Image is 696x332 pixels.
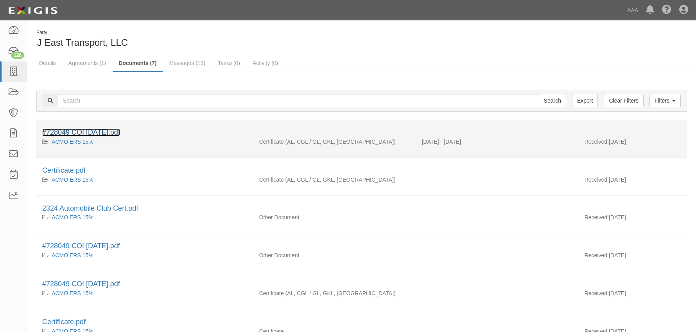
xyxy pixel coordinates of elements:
[42,280,120,288] a: #728049 COI [DATE].pdf
[6,4,60,18] img: logo-5460c22ac91f19d4615b14bd174203de0afe785f0fc80cf4dbbc73dc1793850b.png
[163,55,212,71] a: Messages (13)
[42,289,248,297] div: ACMO ERS 15%
[42,251,248,259] div: ACMO ERS 15%
[579,289,687,301] div: [DATE]
[42,213,248,221] div: ACMO ERS 15%
[42,204,681,214] div: 2324 Automobile Club Cert.pdf
[42,138,248,146] div: ACMO ERS 15%
[579,176,687,188] div: [DATE]
[662,5,671,15] i: Help Center - Complianz
[42,128,120,136] a: #728049 COI [DATE].pdf
[42,242,120,250] a: #728049 COI [DATE].pdf
[604,94,643,107] a: Clear Filters
[58,94,539,107] input: Search
[585,251,609,259] p: Received:
[42,128,681,138] div: #728049 COI 10.05.25.pdf
[623,2,642,18] a: AAA
[416,138,579,146] div: Effective 10/05/2024 - Expiration 10/05/2025
[585,176,609,184] p: Received:
[253,176,416,184] div: Auto Liability Commercial General Liability / Garage Liability Garage Keepers Liability On-Hook
[37,37,128,48] span: J East Transport, LLC
[253,138,416,146] div: Auto Liability Commercial General Liability / Garage Liability Garage Keepers Liability On-Hook
[253,251,416,259] div: Other Document
[247,55,284,71] a: Activity (0)
[572,94,598,107] a: Export
[52,139,93,145] a: ACMO ERS 15%
[585,138,609,146] p: Received:
[42,279,681,289] div: #728049 COI 05.07.24.pdf
[42,176,248,184] div: ACMO ERS 15%
[253,289,416,297] div: Auto Liability Commercial General Liability / Garage Liability Garage Keepers Liability On-Hook
[42,166,681,176] div: Certificate.pdf
[212,55,246,71] a: Tasks (0)
[33,29,356,49] div: J East Transport, LLC
[253,213,416,221] div: Other Document
[11,52,24,59] div: 126
[416,213,579,214] div: Effective - Expiration
[649,94,681,107] a: Filters
[52,252,93,258] a: ACMO ERS 15%
[63,55,112,71] a: Agreements (1)
[579,251,687,263] div: [DATE]
[52,177,93,183] a: ACMO ERS 15%
[52,214,93,220] a: ACMO ERS 15%
[42,317,681,327] div: Certificate.pdf
[539,94,566,107] input: Search
[42,204,138,212] a: 2324 Automobile Club Cert.pdf
[42,166,86,174] a: Certificate.pdf
[42,241,681,251] div: #728049 COI 05.07.24.pdf
[36,29,128,36] div: Party
[42,318,86,326] a: Certificate.pdf
[579,138,687,150] div: [DATE]
[585,289,609,297] p: Received:
[585,213,609,221] p: Received:
[113,55,162,72] a: Documents (7)
[579,213,687,225] div: [DATE]
[33,55,62,71] a: Details
[52,290,93,296] a: ACMO ERS 15%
